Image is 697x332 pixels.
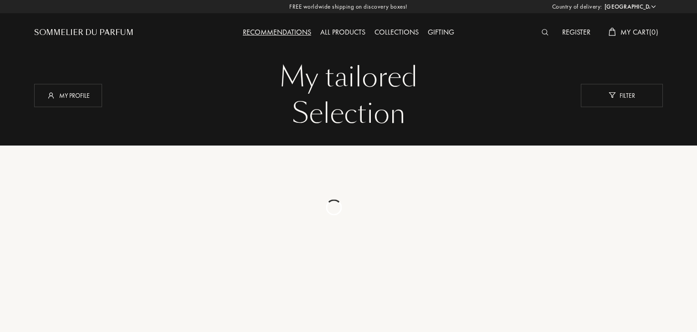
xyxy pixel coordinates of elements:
[609,28,616,36] img: cart_white.svg
[620,27,658,37] span: My Cart ( 0 )
[238,27,316,39] div: Recommendations
[41,96,656,132] div: Selection
[316,27,370,39] div: All products
[558,27,595,37] a: Register
[46,91,56,100] img: profil_icn_w.svg
[423,27,459,37] a: Gifting
[370,27,423,37] a: Collections
[542,29,548,35] img: search_icn_white.svg
[581,84,663,107] div: Filter
[34,84,102,107] div: My profile
[34,27,133,38] a: Sommelier du Parfum
[552,2,602,11] span: Country of delivery:
[370,27,423,39] div: Collections
[41,59,656,96] div: My tailored
[238,27,316,37] a: Recommendations
[423,27,459,39] div: Gifting
[316,27,370,37] a: All products
[609,92,615,98] img: new_filter_w.svg
[558,27,595,39] div: Register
